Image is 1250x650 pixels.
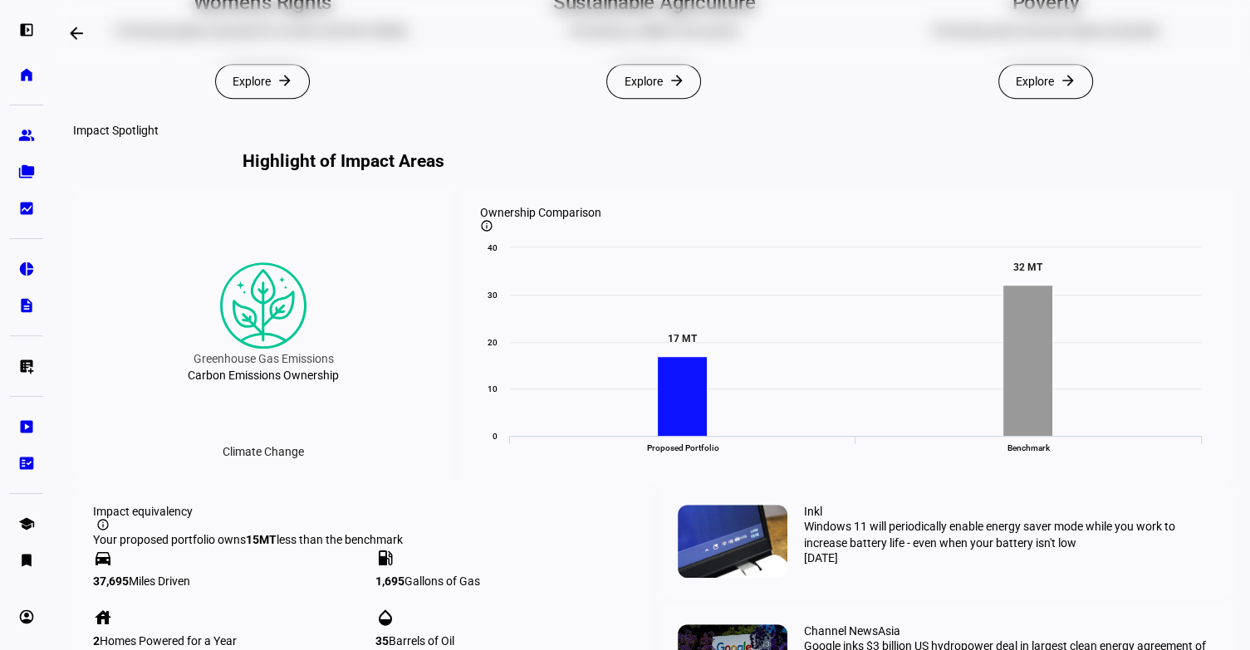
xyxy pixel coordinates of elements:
[10,155,43,188] a: folder_copy
[480,206,1215,219] div: Ownership Comparison
[488,291,498,300] text: 30
[93,548,113,568] mat-icon: directions_car
[804,505,822,518] div: Inkl
[606,64,701,99] button: Explore
[18,200,35,217] eth-mat-symbol: bid_landscape
[209,438,317,465] div: Climate Change
[194,349,334,369] div: Greenhouse Gas Emissions
[10,58,43,91] a: home
[93,531,631,548] div: Your proposed portfolio owns
[389,634,454,648] span: Barrels of Oil
[18,358,35,374] eth-mat-symbol: list_alt_add
[18,297,35,314] eth-mat-symbol: description
[73,151,613,171] h2: Highlight of Impact Areas
[18,127,35,144] eth-mat-symbol: group
[10,447,43,480] a: fact_check
[220,262,306,349] img: climateChange.colored.svg
[93,634,100,648] strong: 2
[375,608,395,628] mat-icon: opacity
[18,418,35,435] eth-mat-symbol: slideshow
[18,552,35,569] eth-mat-symbol: bookmark
[668,333,698,345] text: 17 MT
[1007,443,1051,452] text: Benchmark
[18,608,35,625] eth-mat-symbol: account_circle
[624,65,662,98] span: Explore
[404,574,480,588] span: Gallons of Gas
[668,72,684,89] mat-icon: arrow_forward
[93,505,631,518] div: Impact equivalency
[375,634,389,648] strong: 35
[93,574,129,588] strong: 37,695
[488,338,498,347] text: 20
[66,23,86,43] mat-icon: arrow_backwards
[233,65,271,98] span: Explore
[493,432,498,441] text: 0
[18,164,35,180] eth-mat-symbol: folder_copy
[10,192,43,225] a: bid_landscape
[10,119,43,152] a: group
[215,64,310,99] button: Explore
[998,64,1093,99] button: Explore
[1016,65,1054,98] span: Explore
[375,548,395,568] mat-icon: local_gas_station
[93,608,113,628] mat-icon: house
[18,22,35,38] eth-mat-symbol: left_panel_open
[480,219,493,232] mat-icon: info_outline
[678,505,787,578] img: 79dyCpaPEGrfb5QG5VbaoW-1280-80.jpg
[488,384,498,393] text: 10
[188,369,339,382] div: Carbon Emissions Ownership
[804,518,1216,551] div: Windows 11 will periodically enable energy saver mode while you work to increase battery life - e...
[259,533,277,546] span: MT
[18,66,35,83] eth-mat-symbol: home
[488,243,498,252] text: 40
[804,624,900,638] div: Channel NewsAsia
[100,634,237,648] span: Homes Powered for a Year
[96,518,110,531] mat-icon: info_outline
[10,252,43,286] a: pie_chart
[18,261,35,277] eth-mat-symbol: pie_chart
[10,410,43,443] a: slideshow
[18,516,35,532] eth-mat-symbol: school
[277,72,293,89] mat-icon: arrow_forward
[73,124,1235,137] div: Impact Spotlight
[10,289,43,322] a: description
[246,533,277,546] strong: 15
[804,551,1216,564] div: [DATE]
[1060,72,1076,89] mat-icon: arrow_forward
[375,574,404,588] strong: 1,695
[647,443,719,452] text: Proposed Portfolio
[277,533,403,546] span: less than the benchmark
[18,455,35,472] eth-mat-symbol: fact_check
[129,574,190,588] span: Miles Driven
[1013,261,1043,273] text: 32 MT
